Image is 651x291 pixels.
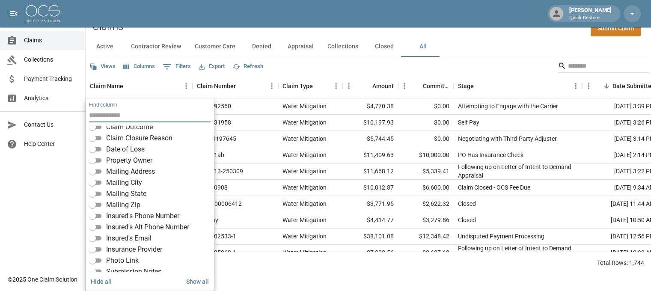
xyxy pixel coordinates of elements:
[398,163,454,180] div: $5,339.41
[342,74,398,98] div: Amount
[106,144,145,154] span: Date of Loss
[87,60,118,73] button: Views
[106,133,172,143] span: Claim Closure Reason
[24,74,78,83] span: Payment Tracking
[600,80,612,92] button: Sort
[193,74,278,98] div: Claim Number
[281,36,321,57] button: Appraisal
[558,59,649,74] div: Search
[230,60,265,73] button: Refresh
[282,216,327,224] div: Water Mitigation
[342,131,398,147] div: $5,744.45
[265,80,278,92] button: Menu
[106,200,140,210] span: Mailing Zip
[398,131,454,147] div: $0.00
[282,74,313,98] div: Claim Type
[188,36,242,57] button: Customer Care
[454,74,582,98] div: Stage
[398,245,454,261] div: $2,637.63
[183,273,212,289] button: Show all
[24,94,78,103] span: Analytics
[282,134,327,143] div: Water Mitigation
[458,216,476,224] div: Closed
[569,15,612,22] p: Quick Restore
[106,166,155,177] span: Mailing Address
[282,167,327,175] div: Water Mitigation
[330,80,342,92] button: Menu
[89,101,117,108] label: Find column
[278,74,342,98] div: Claim Type
[197,74,236,98] div: Claim Number
[197,134,236,143] div: 01-009197645
[411,80,423,92] button: Sort
[106,122,153,132] span: Claim Outcome
[197,232,236,241] div: 5037902533-1
[106,211,179,221] span: Insured's Phone Number
[121,60,157,73] button: Select columns
[197,248,236,257] div: 5037995969-1
[372,74,394,98] div: Amount
[282,199,327,208] div: Water Mitigation
[282,151,327,159] div: Water Mitigation
[197,118,231,127] div: 0803731958
[342,196,398,212] div: $3,771.95
[398,115,454,131] div: $0.00
[342,229,398,245] div: $38,101.08
[423,74,449,98] div: Committed Amount
[474,80,486,92] button: Sort
[282,248,327,257] div: Water Mitigation
[398,98,454,115] div: $0.00
[313,80,325,92] button: Sort
[86,36,651,57] div: dynamic tabs
[342,163,398,180] div: $11,668.12
[161,60,193,74] button: Show filters
[282,232,327,241] div: Water Mitigation
[106,267,161,277] span: Submission Notes
[591,21,641,36] a: Submit Claim
[196,60,227,73] button: Export
[458,102,558,110] div: Attempting to Engage with the Carrier
[24,120,78,129] span: Contact Us
[365,36,404,57] button: Closed
[106,222,189,232] span: Insured's Alt Phone Number
[458,199,476,208] div: Closed
[197,199,242,208] div: AZHO-00006412
[106,244,162,255] span: Insurance Provider
[342,147,398,163] div: $11,409.63
[458,163,578,180] div: Following up on Letter of Intent to Demand Appraisal
[24,36,78,45] span: Claims
[197,102,231,110] div: 0802992560
[180,80,193,92] button: Menu
[360,80,372,92] button: Sort
[106,255,139,266] span: Photo Link
[597,258,644,267] div: Total Rows: 1,744
[106,155,152,166] span: Property Owner
[398,180,454,196] div: $6,600.00
[236,80,248,92] button: Sort
[458,232,544,241] div: Undisputed Payment Processing
[566,6,615,21] div: [PERSON_NAME]
[321,36,365,57] button: Collections
[197,167,243,175] div: 1540813-250309
[398,229,454,245] div: $12,348.42
[24,55,78,64] span: Collections
[342,180,398,196] div: $10,012.87
[282,118,327,127] div: Water Mitigation
[5,5,22,22] button: open drawer
[569,80,582,92] button: Menu
[26,5,60,22] img: ocs-logo-white-transparent.png
[123,80,135,92] button: Sort
[398,147,454,163] div: $10,000.00
[106,178,142,188] span: Mailing City
[458,183,530,192] div: Claim Closed - OCS Fee Due
[458,151,523,159] div: PO Has Insurance Check
[342,115,398,131] div: $10,197.93
[458,74,474,98] div: Stage
[282,183,327,192] div: Water Mitigation
[242,36,281,57] button: Denied
[582,80,595,92] button: Menu
[398,212,454,229] div: $3,279.86
[398,196,454,212] div: $2,622.32
[398,74,454,98] div: Committed Amount
[282,102,327,110] div: Water Mitigation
